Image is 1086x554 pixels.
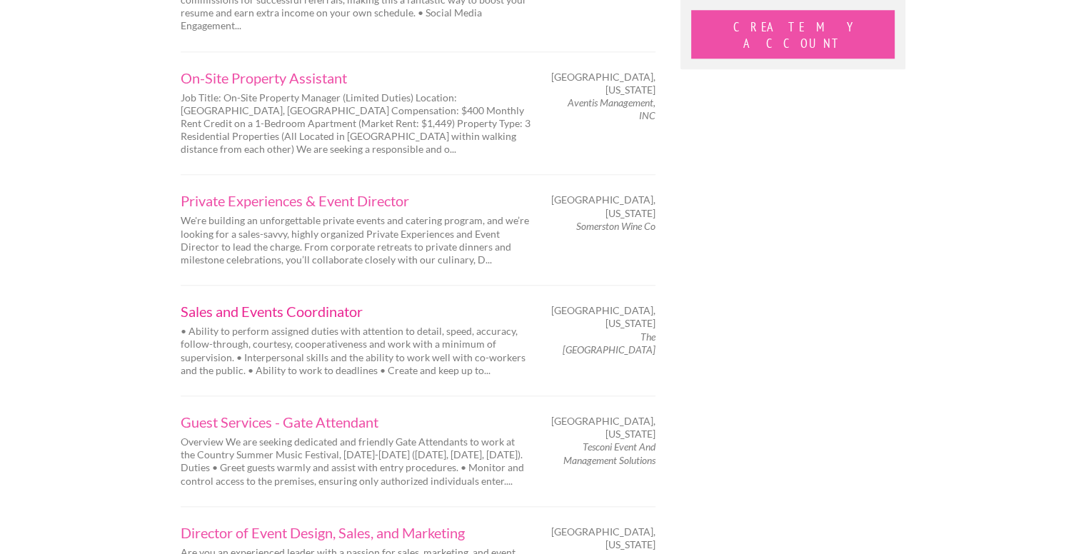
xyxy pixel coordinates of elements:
p: Job Title: On-Site Property Manager (Limited Duties) Location: [GEOGRAPHIC_DATA], [GEOGRAPHIC_DAT... [181,91,531,156]
em: Tesconi Event And Management Solutions [563,440,655,465]
span: [GEOGRAPHIC_DATA], [US_STATE] [551,71,655,96]
span: [GEOGRAPHIC_DATA], [US_STATE] [551,193,655,219]
span: [GEOGRAPHIC_DATA], [US_STATE] [551,415,655,440]
span: [GEOGRAPHIC_DATA], [US_STATE] [551,525,655,551]
p: Overview We are seeking dedicated and friendly Gate Attendants to work at the Country Summer Musi... [181,435,531,488]
a: On-Site Property Assistant [181,71,531,85]
button: Create My Account [691,10,895,59]
em: Somerston Wine Co [576,220,655,232]
a: Sales and Events Coordinator [181,304,531,318]
em: Aventis Management, INC [568,96,655,121]
a: Director of Event Design, Sales, and Marketing [181,525,531,540]
span: [GEOGRAPHIC_DATA], [US_STATE] [551,304,655,330]
em: The [GEOGRAPHIC_DATA] [563,331,655,356]
p: We're building an unforgettable private events and catering program, and we’re looking for a sale... [181,214,531,266]
a: Guest Services - Gate Attendant [181,415,531,429]
p: • Ability to perform assigned duties with attention to detail, speed, accuracy, follow-through, c... [181,325,531,377]
a: Private Experiences & Event Director [181,193,531,208]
